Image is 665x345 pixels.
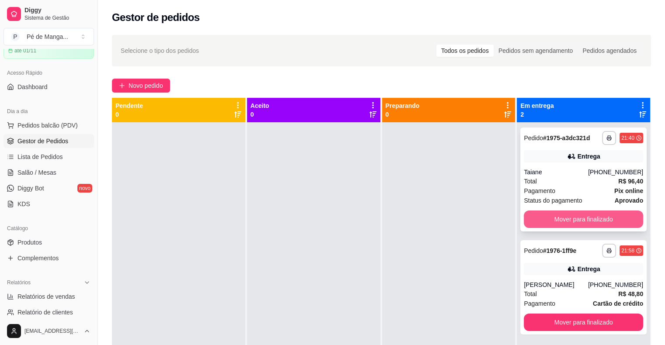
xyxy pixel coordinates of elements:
[618,178,643,185] strong: R$ 96,40
[524,247,543,254] span: Pedido
[3,166,94,179] a: Salão / Mesas
[524,196,582,205] span: Status do pagamento
[3,66,94,80] div: Acesso Rápido
[524,186,555,196] span: Pagamento
[3,321,94,342] button: [EMAIL_ADDRESS][DOMAIN_NAME]
[3,150,94,164] a: Lista de Pedidos
[115,110,143,119] p: 0
[3,290,94,304] a: Relatórios de vendas
[115,101,143,110] p: Pendente
[386,101,420,110] p: Preparando
[618,290,643,297] strong: R$ 48,80
[436,45,494,57] div: Todos os pedidos
[520,101,554,110] p: Em entrega
[17,308,73,317] span: Relatório de clientes
[588,168,643,176] div: [PHONE_NUMBER]
[119,83,125,89] span: plus
[17,254,59,262] span: Complementos
[11,32,20,41] span: P
[121,46,199,55] span: Selecione o tipo dos pedidos
[112,79,170,93] button: Novo pedido
[524,135,543,141] span: Pedido
[524,176,537,186] span: Total
[3,80,94,94] a: Dashboard
[24,7,91,14] span: Diggy
[524,280,588,289] div: [PERSON_NAME]
[543,135,590,141] strong: # 1975-a3dc321d
[112,10,200,24] h2: Gestor de pedidos
[3,235,94,249] a: Produtos
[524,299,555,308] span: Pagamento
[524,210,643,228] button: Mover para finalizado
[17,83,48,91] span: Dashboard
[24,14,91,21] span: Sistema de Gestão
[543,247,576,254] strong: # 1976-1ff9e
[615,197,643,204] strong: aprovado
[17,238,42,247] span: Produtos
[251,101,269,110] p: Aceito
[3,118,94,132] button: Pedidos balcão (PDV)
[17,168,56,177] span: Salão / Mesas
[129,81,163,90] span: Novo pedido
[3,3,94,24] a: DiggySistema de Gestão
[24,328,80,335] span: [EMAIL_ADDRESS][DOMAIN_NAME]
[588,280,643,289] div: [PHONE_NUMBER]
[3,251,94,265] a: Complementos
[578,152,600,161] div: Entrega
[17,152,63,161] span: Lista de Pedidos
[17,184,44,193] span: Diggy Bot
[578,45,641,57] div: Pedidos agendados
[17,137,68,145] span: Gestor de Pedidos
[614,187,643,194] strong: Pix online
[621,135,634,141] div: 21:40
[621,247,634,254] div: 21:58
[520,110,554,119] p: 2
[7,279,31,286] span: Relatórios
[524,314,643,331] button: Mover para finalizado
[3,221,94,235] div: Catálogo
[524,289,537,299] span: Total
[593,300,643,307] strong: Cartão de crédito
[3,28,94,45] button: Select a team
[3,197,94,211] a: KDS
[386,110,420,119] p: 0
[3,104,94,118] div: Dia a dia
[17,292,75,301] span: Relatórios de vendas
[524,168,588,176] div: Taiane
[578,265,600,273] div: Entrega
[3,181,94,195] a: Diggy Botnovo
[17,121,78,130] span: Pedidos balcão (PDV)
[251,110,269,119] p: 0
[17,200,30,208] span: KDS
[14,47,36,54] article: até 01/11
[494,45,578,57] div: Pedidos sem agendamento
[27,32,68,41] div: Pé de Manga ...
[3,134,94,148] a: Gestor de Pedidos
[3,305,94,319] a: Relatório de clientes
